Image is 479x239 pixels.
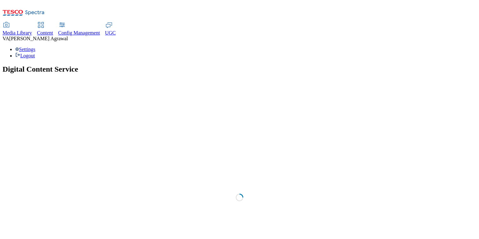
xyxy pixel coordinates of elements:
span: [PERSON_NAME] Agrawal [9,36,68,41]
span: UGC [105,30,116,36]
span: Content [37,30,53,36]
a: UGC [105,23,116,36]
span: Config Management [58,30,100,36]
span: VA [3,36,9,41]
span: Media Library [3,30,32,36]
a: Settings [15,47,35,52]
h1: Digital Content Service [3,65,476,74]
a: Config Management [58,23,100,36]
a: Content [37,23,53,36]
a: Logout [15,53,35,58]
a: Media Library [3,23,32,36]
